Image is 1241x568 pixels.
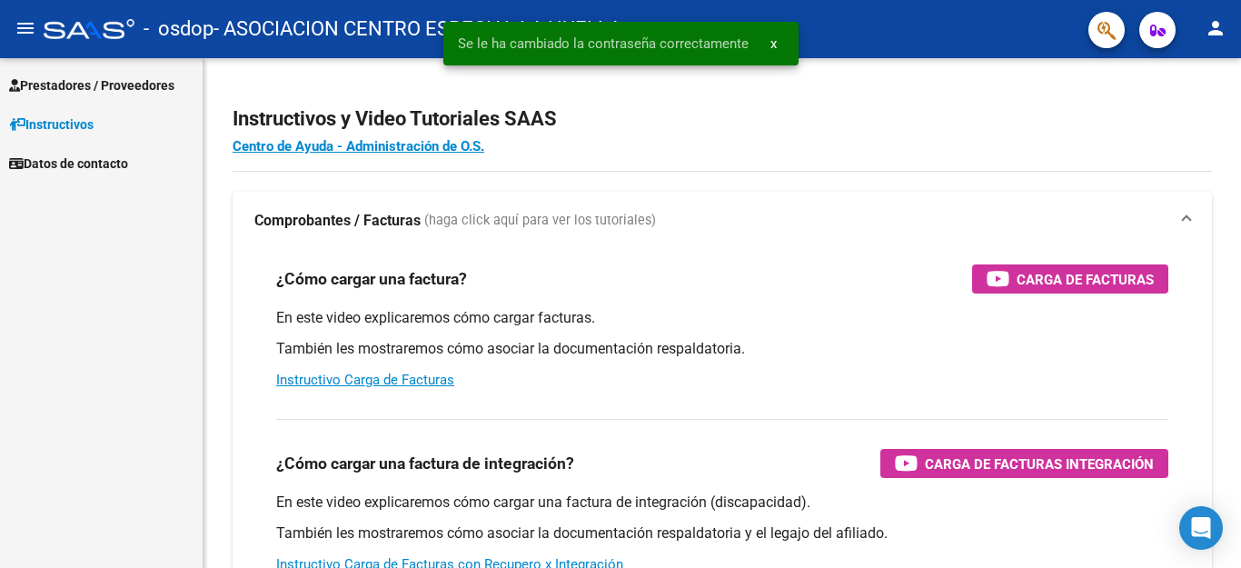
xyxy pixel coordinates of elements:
h2: Instructivos y Video Tutoriales SAAS [233,102,1212,136]
mat-icon: menu [15,17,36,39]
div: Open Intercom Messenger [1179,506,1223,550]
span: Instructivos [9,115,94,135]
span: Prestadores / Proveedores [9,75,174,95]
h3: ¿Cómo cargar una factura de integración? [276,451,574,476]
a: Instructivo Carga de Facturas [276,372,454,388]
a: Centro de Ayuda - Administración de O.S. [233,138,484,154]
span: - ASOCIACION CENTRO ESPECIAL LA HUELLA [213,9,621,49]
p: En este video explicaremos cómo cargar facturas. [276,308,1168,328]
h3: ¿Cómo cargar una factura? [276,266,467,292]
mat-icon: person [1205,17,1226,39]
span: (haga click aquí para ver los tutoriales) [424,211,656,231]
strong: Comprobantes / Facturas [254,211,421,231]
span: - osdop [144,9,213,49]
button: x [756,27,791,60]
span: x [770,35,777,52]
p: También les mostraremos cómo asociar la documentación respaldatoria y el legajo del afiliado. [276,523,1168,543]
span: Se le ha cambiado la contraseña correctamente [458,35,749,53]
button: Carga de Facturas [972,264,1168,294]
span: Datos de contacto [9,154,128,174]
button: Carga de Facturas Integración [880,449,1168,478]
span: Carga de Facturas Integración [925,453,1154,475]
p: En este video explicaremos cómo cargar una factura de integración (discapacidad). [276,493,1168,513]
p: También les mostraremos cómo asociar la documentación respaldatoria. [276,339,1168,359]
mat-expansion-panel-header: Comprobantes / Facturas (haga click aquí para ver los tutoriales) [233,192,1212,250]
span: Carga de Facturas [1017,268,1154,291]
